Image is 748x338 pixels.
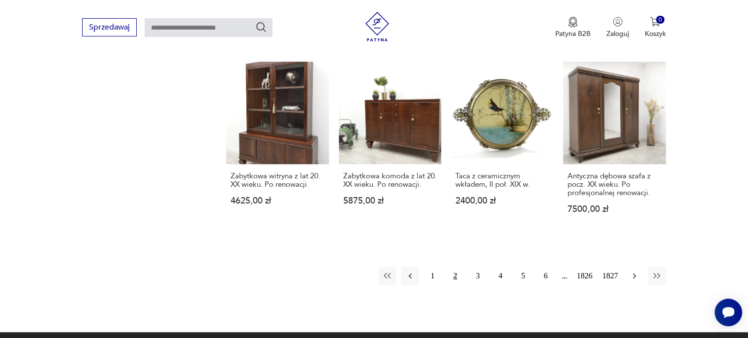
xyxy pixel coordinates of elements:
[469,267,487,285] button: 3
[574,267,595,285] button: 1826
[645,29,666,38] p: Koszyk
[455,197,549,205] p: 2400,00 zł
[255,21,267,33] button: Szukaj
[555,17,591,38] button: Patyna B2B
[451,62,553,233] a: Taca z ceramicznym wkładem, II poł. XIX w.Taca z ceramicznym wkładem, II poł. XIX w.2400,00 zł
[231,197,324,205] p: 4625,00 zł
[343,172,437,189] h3: Zabytkowa komoda z lat 20. XX wieku. Po renowacji.
[82,25,137,32] a: Sprzedawaj
[568,172,661,197] h3: Antyczna dębowa szafa z pocz. XX wieku. Po profesjonalnej renowacji.
[424,267,442,285] button: 1
[715,299,742,326] iframe: Smartsupp widget button
[600,267,621,285] button: 1827
[606,17,629,38] button: Zaloguj
[362,12,392,41] img: Patyna - sklep z meblami i dekoracjami vintage
[606,29,629,38] p: Zaloguj
[514,267,532,285] button: 5
[226,62,329,233] a: Zabytkowa witryna z lat 20. XX wieku. Po renowacji.Zabytkowa witryna z lat 20. XX wieku. Po renow...
[343,197,437,205] p: 5875,00 zł
[447,267,464,285] button: 2
[555,17,591,38] a: Ikona medaluPatyna B2B
[563,62,665,233] a: Antyczna dębowa szafa z pocz. XX wieku. Po profesjonalnej renowacji.Antyczna dębowa szafa z pocz....
[555,29,591,38] p: Patyna B2B
[568,17,578,28] img: Ikona medalu
[492,267,509,285] button: 4
[231,172,324,189] h3: Zabytkowa witryna z lat 20. XX wieku. Po renowacji.
[537,267,555,285] button: 6
[339,62,441,233] a: Zabytkowa komoda z lat 20. XX wieku. Po renowacji.Zabytkowa komoda z lat 20. XX wieku. Po renowac...
[455,172,549,189] h3: Taca z ceramicznym wkładem, II poł. XIX w.
[613,17,623,27] img: Ikonka użytkownika
[82,18,137,36] button: Sprzedawaj
[645,17,666,38] button: 0Koszyk
[568,205,661,213] p: 7500,00 zł
[650,17,660,27] img: Ikona koszyka
[656,16,664,24] div: 0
